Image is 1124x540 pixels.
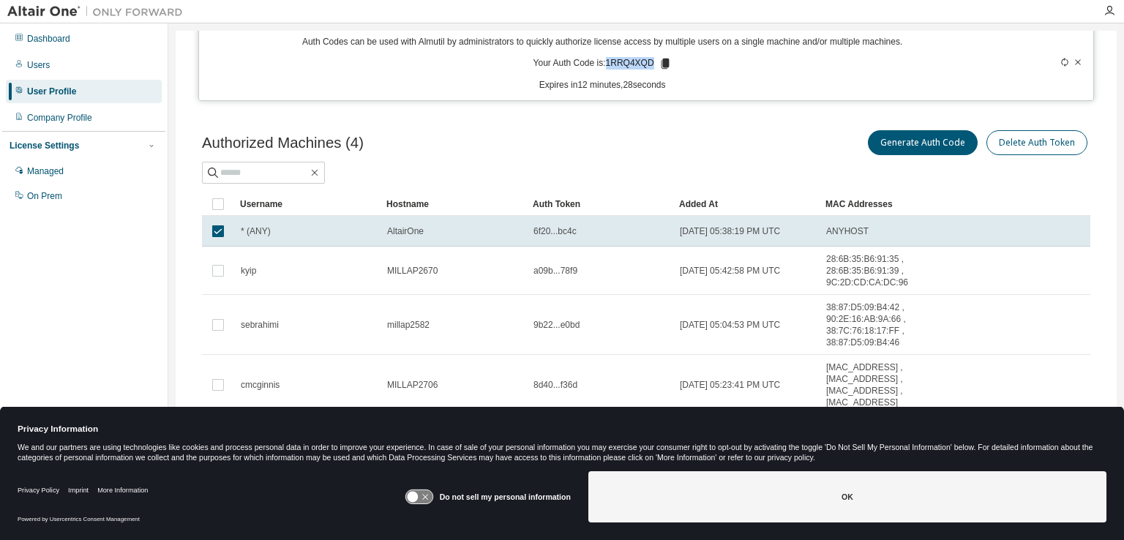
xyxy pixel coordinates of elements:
span: [DATE] 05:23:41 PM UTC [680,379,780,391]
span: a09b...78f9 [533,265,577,277]
p: Your Auth Code is: 1RRQ4XQD [533,57,672,70]
div: On Prem [27,190,62,202]
span: ANYHOST [826,225,869,237]
span: 38:87:D5:09:B4:42 , 90:2E:16:AB:9A:66 , 38:7C:76:18:17:FF , 38:87:D5:09:B4:46 [826,301,929,348]
span: [DATE] 05:38:19 PM UTC [680,225,780,237]
span: sebrahimi [241,319,279,331]
span: AltairOne [387,225,424,237]
span: 6f20...bc4c [533,225,577,237]
span: MILLAP2670 [387,265,438,277]
span: [DATE] 05:42:58 PM UTC [680,265,780,277]
span: MILLAP2706 [387,379,438,391]
img: Altair One [7,4,190,19]
div: Company Profile [27,112,92,124]
span: 9b22...e0bd [533,319,580,331]
span: * (ANY) [241,225,271,237]
button: Generate Auth Code [868,130,978,155]
div: MAC Addresses [825,192,929,216]
div: Added At [679,192,814,216]
span: 8d40...f36d [533,379,577,391]
button: Delete Auth Token [986,130,1087,155]
span: millap2582 [387,319,430,331]
span: [DATE] 05:04:53 PM UTC [680,319,780,331]
div: Managed [27,165,64,177]
span: Authorized Machines (4) [202,135,364,151]
span: 28:6B:35:B6:91:35 , 28:6B:35:B6:91:39 , 9C:2D:CD:CA:DC:96 [826,253,929,288]
div: Hostname [386,192,521,216]
p: Auth Codes can be used with Almutil by administrators to quickly authorize license access by mult... [208,36,997,48]
div: User Profile [27,86,76,97]
p: Expires in 12 minutes, 28 seconds [208,79,997,91]
span: cmcginnis [241,379,280,391]
div: Users [27,59,50,71]
span: kyip [241,265,256,277]
span: [MAC_ADDRESS] , [MAC_ADDRESS] , [MAC_ADDRESS] , [MAC_ADDRESS] [826,361,929,408]
div: Dashboard [27,33,70,45]
div: Username [240,192,375,216]
div: Auth Token [533,192,667,216]
div: License Settings [10,140,79,151]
